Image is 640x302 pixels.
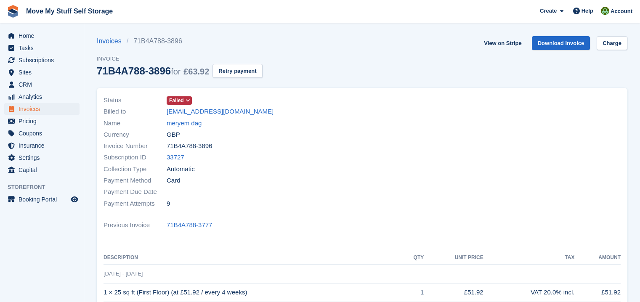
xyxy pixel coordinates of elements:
[104,220,167,230] span: Previous Invoice
[582,7,593,15] span: Help
[104,107,167,117] span: Billed to
[69,194,80,204] a: Preview store
[611,7,632,16] span: Account
[167,119,202,128] a: meryem dag
[104,153,167,162] span: Subscription ID
[104,164,167,174] span: Collection Type
[424,251,483,265] th: Unit Price
[4,66,80,78] a: menu
[104,95,167,105] span: Status
[169,97,184,104] span: Failed
[104,187,167,197] span: Payment Due Date
[171,67,181,76] span: for
[183,67,209,76] span: £63.92
[104,199,167,209] span: Payment Attempts
[97,36,127,46] a: Invoices
[19,115,69,127] span: Pricing
[104,141,167,151] span: Invoice Number
[167,176,181,185] span: Card
[167,199,170,209] span: 9
[4,91,80,103] a: menu
[4,79,80,90] a: menu
[97,36,263,46] nav: breadcrumbs
[104,119,167,128] span: Name
[4,103,80,115] a: menu
[212,64,262,78] button: Retry payment
[4,54,80,66] a: menu
[19,152,69,164] span: Settings
[540,7,557,15] span: Create
[19,54,69,66] span: Subscriptions
[8,183,84,191] span: Storefront
[104,176,167,185] span: Payment Method
[4,152,80,164] a: menu
[97,65,209,77] div: 71B4A788-3896
[483,251,575,265] th: Tax
[424,283,483,302] td: £51.92
[601,7,609,15] img: Joel Booth
[483,288,575,297] div: VAT 20.0% incl.
[104,130,167,140] span: Currency
[167,164,195,174] span: Automatic
[19,30,69,42] span: Home
[4,193,80,205] a: menu
[532,36,590,50] a: Download Invoice
[167,130,180,140] span: GBP
[597,36,627,50] a: Charge
[7,5,19,18] img: stora-icon-8386f47178a22dfd0bd8f6a31ec36ba5ce8667c1dd55bd0f319d3a0aa187defe.svg
[104,283,402,302] td: 1 × 25 sq ft (First Floor) (at £51.92 / every 4 weeks)
[4,164,80,176] a: menu
[19,79,69,90] span: CRM
[19,127,69,139] span: Coupons
[4,140,80,151] a: menu
[104,251,402,265] th: Description
[481,36,525,50] a: View on Stripe
[167,220,212,230] a: 71B4A788-3777
[574,283,621,302] td: £51.92
[19,140,69,151] span: Insurance
[4,30,80,42] a: menu
[167,141,212,151] span: 71B4A788-3896
[97,55,263,63] span: Invoice
[19,193,69,205] span: Booking Portal
[23,4,116,18] a: Move My Stuff Self Storage
[4,127,80,139] a: menu
[574,251,621,265] th: Amount
[167,95,192,105] a: Failed
[4,42,80,54] a: menu
[402,251,424,265] th: QTY
[19,103,69,115] span: Invoices
[19,91,69,103] span: Analytics
[104,270,143,277] span: [DATE] - [DATE]
[167,153,184,162] a: 33727
[167,107,274,117] a: [EMAIL_ADDRESS][DOMAIN_NAME]
[4,115,80,127] a: menu
[19,66,69,78] span: Sites
[19,42,69,54] span: Tasks
[19,164,69,176] span: Capital
[402,283,424,302] td: 1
